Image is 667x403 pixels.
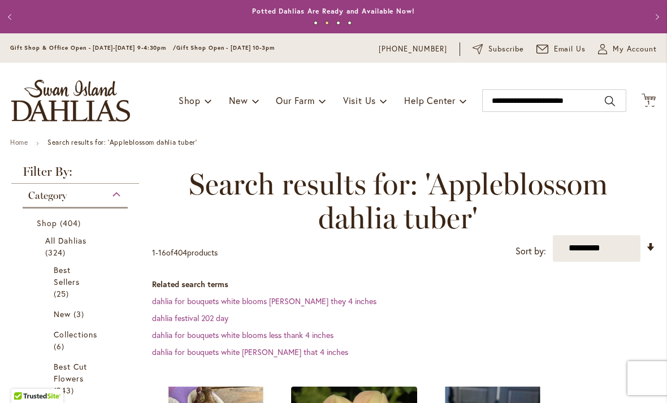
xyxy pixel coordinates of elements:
strong: Search results for: 'Appleblossom dahlia tuber' [47,138,197,146]
a: Best Sellers [54,264,99,300]
a: dahlia for bouquets white blooms [PERSON_NAME] they 4 inches [152,296,376,306]
span: All Dahlias [45,235,87,246]
button: 1 [642,93,656,109]
a: Potted Dahlias Are Ready and Available Now! [252,7,415,15]
span: Best Sellers [54,265,80,287]
iframe: Launch Accessibility Center [8,363,40,395]
strong: Filter By: [11,166,139,184]
a: Email Us [536,44,586,55]
span: Best Cut Flowers [54,361,87,384]
span: Category [28,189,67,202]
span: 6 [54,340,67,352]
a: dahlia festival 202 day [152,313,228,323]
a: Home [10,138,28,146]
a: New [54,308,99,320]
button: 1 of 4 [314,21,318,25]
a: Best Cut Flowers [54,361,99,396]
a: store logo [11,80,130,122]
span: Email Us [554,44,586,55]
span: 324 [45,246,68,258]
span: Shop [37,218,57,228]
span: 404 [174,247,187,258]
label: Sort by: [516,241,546,262]
span: 243 [54,384,77,396]
span: 1 [152,247,155,258]
button: Next [644,6,667,28]
span: Our Farm [276,94,314,106]
span: My Account [613,44,657,55]
a: All Dahlias [45,235,108,258]
button: 2 of 4 [325,21,329,25]
a: Collections [54,328,99,352]
span: Help Center [404,94,456,106]
span: Shop [179,94,201,106]
a: Subscribe [473,44,524,55]
span: New [229,94,248,106]
a: dahlia for bouquets white blooms less thank 4 inches [152,330,333,340]
span: Gift Shop & Office Open - [DATE]-[DATE] 9-4:30pm / [10,44,176,51]
span: 3 [73,308,87,320]
button: 4 of 4 [348,21,352,25]
a: [PHONE_NUMBER] [379,44,447,55]
a: dahlia for bouquets white [PERSON_NAME] that 4 inches [152,346,348,357]
span: Visit Us [343,94,376,106]
span: 16 [158,247,166,258]
span: Search results for: 'Appleblossom dahlia tuber' [152,167,644,235]
span: 404 [60,217,84,229]
span: 25 [54,288,72,300]
button: My Account [598,44,657,55]
span: Subscribe [488,44,524,55]
p: - of products [152,244,218,262]
button: 3 of 4 [336,21,340,25]
span: Collections [54,329,98,340]
span: 1 [647,99,650,106]
span: Gift Shop Open - [DATE] 10-3pm [176,44,275,51]
dt: Related search terms [152,279,656,290]
a: Shop [37,217,116,229]
span: New [54,309,71,319]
